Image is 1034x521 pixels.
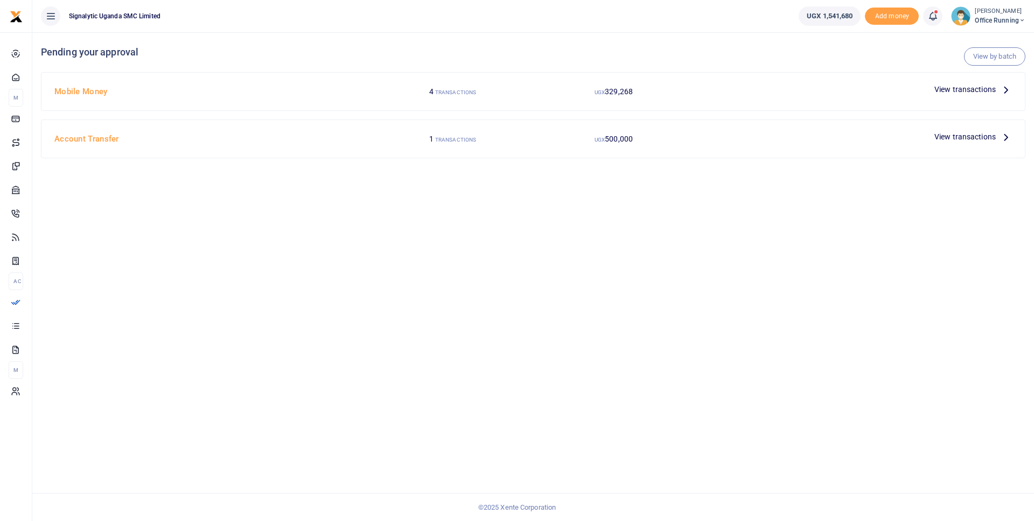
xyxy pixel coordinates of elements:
h4: Mobile Money [54,86,368,97]
span: UGX 1,541,680 [807,11,853,22]
a: Add money [865,11,919,19]
span: Signalytic Uganda SMC Limited [65,11,165,21]
li: Toup your wallet [865,8,919,25]
span: View transactions [934,83,996,95]
h4: Account Transfer [54,133,368,145]
small: TRANSACTIONS [435,137,476,143]
span: 500,000 [605,135,633,143]
small: UGX [595,137,605,143]
span: View transactions [934,131,996,143]
small: [PERSON_NAME] [975,7,1025,16]
li: M [9,89,23,107]
span: Office Running [975,16,1025,25]
a: View by batch [964,47,1025,66]
h4: Pending your approval [41,46,1025,58]
small: UGX [595,89,605,95]
span: 329,268 [605,87,633,96]
a: profile-user [PERSON_NAME] Office Running [951,6,1025,26]
span: 1 [429,135,434,143]
a: UGX 1,541,680 [799,6,861,26]
img: logo-small [10,10,23,23]
a: logo-small logo-large logo-large [10,12,23,20]
li: Ac [9,272,23,290]
span: Add money [865,8,919,25]
img: profile-user [951,6,970,26]
span: 4 [429,87,434,96]
li: M [9,361,23,379]
li: Wallet ballance [794,6,865,26]
small: TRANSACTIONS [435,89,476,95]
